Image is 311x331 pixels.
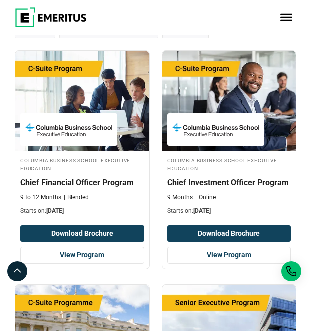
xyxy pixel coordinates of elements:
h4: Chief Investment Officer Program [167,177,291,188]
a: Finance Course by Columbia Business School Executive Education - December 8, 2025 Columbia Busine... [15,51,149,220]
h4: Chief Financial Officer Program [20,177,144,188]
a: View Program [167,247,291,264]
button: Download Brochure [167,225,291,242]
p: Starts on: [167,207,291,215]
img: Chief Investment Officer Program | Online Finance Course [162,51,296,151]
span: [DATE] [193,207,211,214]
a: Finance Course by Columbia Business School Executive Education - December 8, 2025 Columbia Busine... [162,51,296,220]
a: View Program [20,247,144,264]
h4: Columbia Business School Executive Education [20,156,144,172]
p: 9 Months [167,193,193,202]
p: 9 to 12 Months [20,193,61,202]
button: Toggle Menu [280,14,292,21]
p: Blended [64,193,89,202]
button: Download Brochure [20,225,144,242]
img: Columbia Business School Executive Education [25,118,112,141]
img: Chief Financial Officer Program | Online Finance Course [15,51,149,151]
p: Online [195,193,216,202]
h4: Columbia Business School Executive Education [167,156,291,172]
img: Columbia Business School Executive Education [172,118,259,141]
span: [DATE] [46,207,64,214]
p: Starts on: [20,207,144,215]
